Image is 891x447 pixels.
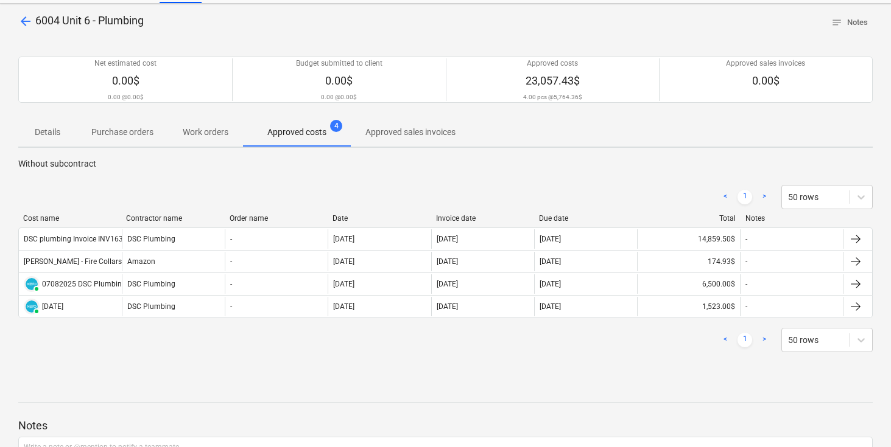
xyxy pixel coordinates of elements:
[526,74,580,87] span: 23,057.43$
[33,126,62,139] p: Details
[333,280,354,288] div: [DATE]
[745,257,747,266] div: -
[539,214,632,223] div: Due date
[122,252,225,271] div: Amazon
[757,190,772,204] a: Next page
[24,257,135,266] div: [PERSON_NAME] - Fire Collars.pdf
[230,257,232,266] div: -
[745,280,747,288] div: -
[830,389,891,447] iframe: Chat Widget
[333,302,354,311] div: [DATE]
[752,74,780,87] span: 0.00$
[718,190,733,204] a: Previous page
[540,235,561,243] div: [DATE]
[108,93,144,101] p: 0.00 @ 0.00$
[527,58,578,69] p: Approved costs
[540,302,561,311] div: [DATE]
[437,257,458,266] div: [DATE]
[437,235,458,243] div: [DATE]
[230,214,323,223] div: Order name
[26,278,38,290] img: xero.svg
[330,120,342,132] span: 4
[42,302,63,311] div: [DATE]
[18,418,873,433] p: Notes
[230,302,232,311] div: -
[637,252,740,271] div: 174.93$
[122,229,225,249] div: DSC Plumbing
[757,333,772,347] a: Next page
[540,257,561,266] div: [DATE]
[91,126,153,139] p: Purchase orders
[23,214,116,223] div: Cost name
[24,235,144,243] div: DSC plumbing Invoice INV16315.pdf
[18,158,873,170] p: Without subcontract
[24,299,40,314] div: Invoice has been synced with Xero and its status is currently PAID
[333,235,354,243] div: [DATE]
[321,93,357,101] p: 0.00 @ 0.00$
[333,214,426,223] div: Date
[122,274,225,294] div: DSC Plumbing
[126,214,219,223] div: Contractor name
[112,74,139,87] span: 0.00$
[230,280,232,288] div: -
[296,58,382,69] p: Budget submitted to client
[718,333,733,347] a: Previous page
[831,16,868,30] span: Notes
[738,333,752,347] a: Page 1 is your current page
[540,280,561,288] div: [DATE]
[745,235,747,243] div: -
[94,58,157,69] p: Net estimated cost
[826,13,873,32] button: Notes
[437,302,458,311] div: [DATE]
[26,300,38,313] img: xero.svg
[745,302,747,311] div: -
[738,190,752,204] a: Page 1 is your current page
[523,93,582,101] p: 4.00 pcs @ 5,764.36$
[642,214,735,223] div: Total
[365,126,456,139] p: Approved sales invoices
[267,126,326,139] p: Approved costs
[437,280,458,288] div: [DATE]
[325,74,353,87] span: 0.00$
[831,17,842,28] span: notes
[42,280,177,288] div: 07082025 DSC Plumbing - $6,500.00.pdf
[18,14,33,29] span: arrow_back
[183,126,228,139] p: Work orders
[122,297,225,316] div: DSC Plumbing
[637,274,740,294] div: 6,500.00$
[24,276,40,292] div: Invoice has been synced with Xero and its status is currently PAID
[726,58,805,69] p: Approved sales invoices
[637,229,740,249] div: 14,859.50$
[745,214,839,223] div: Notes
[230,235,232,243] div: -
[35,14,144,27] span: 6004 Unit 6 - Plumbing
[333,257,354,266] div: [DATE]
[637,297,740,316] div: 1,523.00$
[436,214,529,223] div: Invoice date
